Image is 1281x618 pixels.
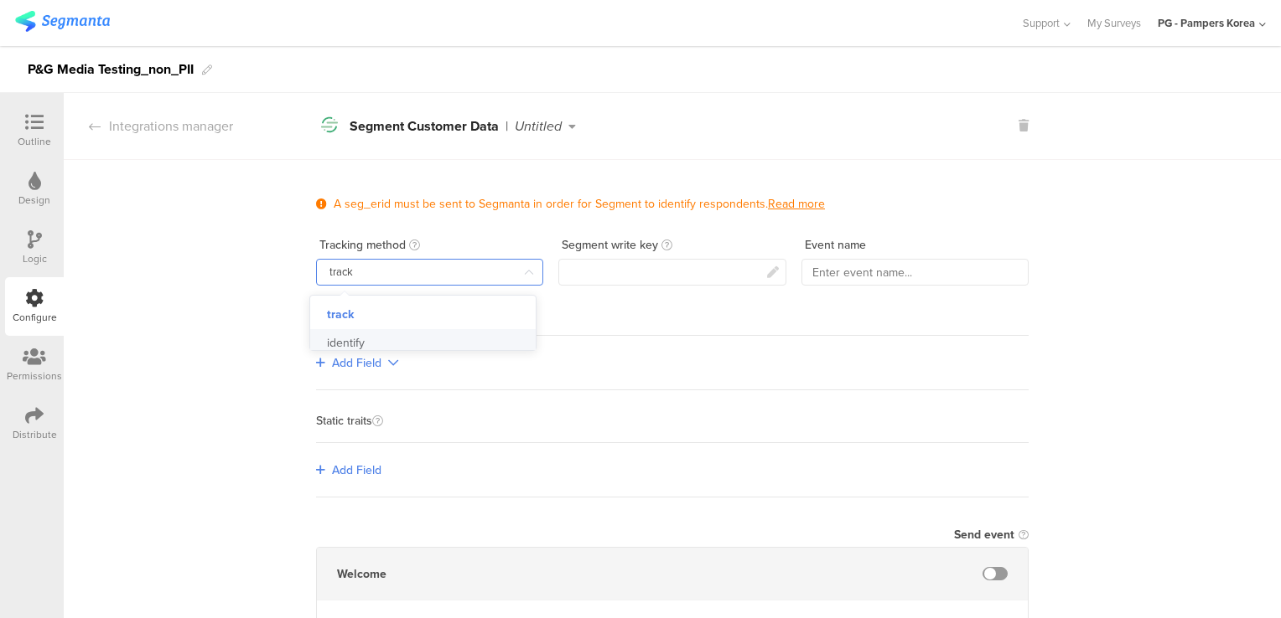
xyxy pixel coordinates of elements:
div: Context fields [316,308,1029,336]
span: Support [1023,15,1060,31]
input: Enter event name... [801,259,1029,286]
div: PG - Pampers Korea [1158,15,1255,31]
div: Permissions [7,368,62,384]
span: identify [327,334,365,352]
div: Untitled [515,120,562,133]
div: P&G Media Testing_non_PII [28,56,194,83]
span: Add Field [332,461,381,479]
div: Integrations manager [64,116,233,136]
div: | [506,120,508,133]
div: Segment write key [562,236,658,254]
span: Add Field [332,354,381,372]
div: Outline [18,134,51,149]
div: Segment Customer Data [350,120,499,133]
span: track [327,306,354,323]
div: Send event [954,526,1014,543]
img: segmanta logo [15,11,110,32]
div: A seg_erid must be sent to Segmanta in order for Segment to identify respondents. [334,195,825,213]
div: Configure [13,310,57,325]
a: Read more [768,195,825,213]
div: Logic [23,251,47,266]
div: Static traits [316,415,1029,443]
div: Tracking method [319,236,406,254]
input: Select tracking method... [316,259,543,286]
div: Distribute [13,427,57,442]
div: Event name [805,236,866,254]
div: Welcome [337,565,386,583]
div: Design [18,193,50,208]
